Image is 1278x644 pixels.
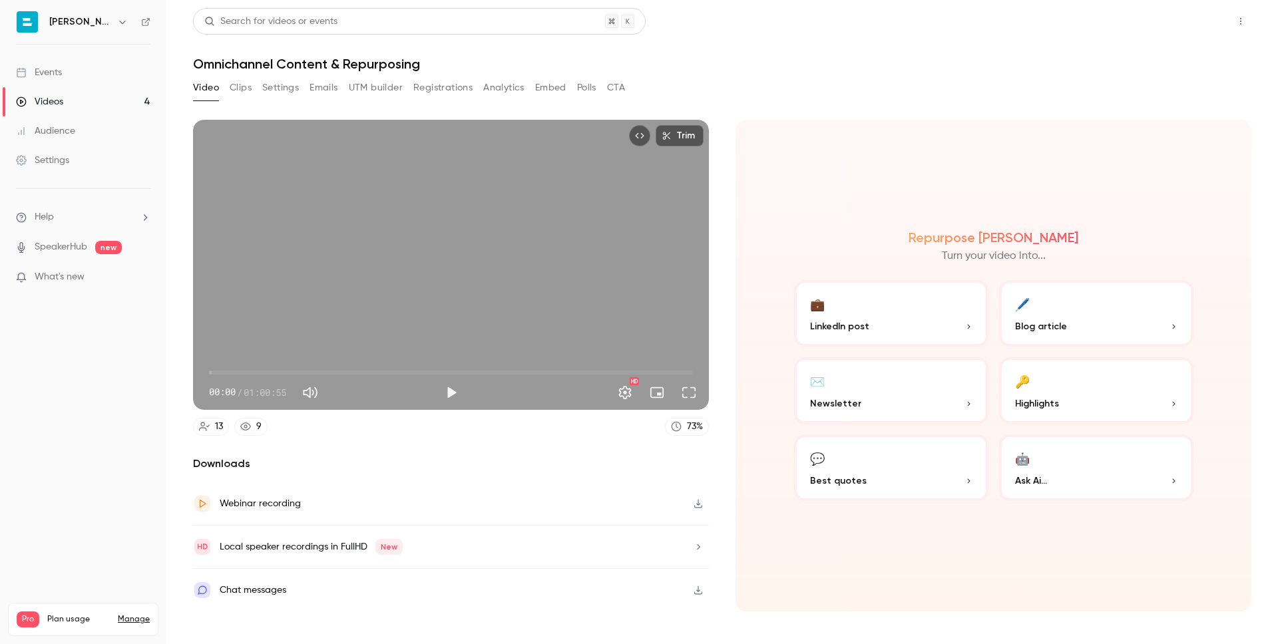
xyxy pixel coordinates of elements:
[810,474,867,488] span: Best quotes
[35,270,85,284] span: What's new
[16,66,62,79] div: Events
[234,418,268,436] a: 9
[577,77,596,98] button: Polls
[16,95,63,108] div: Videos
[483,77,525,98] button: Analytics
[47,614,110,625] span: Plan usage
[794,434,988,501] button: 💬Best quotes
[297,379,323,406] button: Mute
[193,77,219,98] button: Video
[17,611,39,627] span: Pro
[134,84,144,94] img: tab_keywords_by_traffic_grey.svg
[37,21,65,32] div: v 4.0.25
[1015,474,1047,488] span: Ask Ai...
[999,357,1193,424] button: 🔑Highlights
[438,379,465,406] button: Play
[687,420,703,434] div: 73 %
[1015,293,1030,314] div: 🖊️
[310,77,337,98] button: Emails
[21,35,32,45] img: website_grey.svg
[1015,448,1030,468] div: 🤖
[999,434,1193,501] button: 🤖Ask Ai...
[35,210,54,224] span: Help
[134,271,150,283] iframe: Noticeable Trigger
[49,15,112,29] h6: [PERSON_NAME]
[230,77,252,98] button: Clips
[193,456,709,472] h2: Downloads
[95,241,122,254] span: new
[810,293,825,314] div: 💼
[535,77,566,98] button: Embed
[262,77,299,98] button: Settings
[794,357,988,424] button: ✉️Newsletter
[999,280,1193,347] button: 🖊️Blog article
[209,385,236,399] span: 00:00
[413,77,473,98] button: Registrations
[810,371,825,391] div: ✉️
[35,240,87,254] a: SpeakerHub
[17,11,38,33] img: Bryan srl
[118,614,150,625] a: Manage
[204,15,337,29] div: Search for videos or events
[810,397,861,410] span: Newsletter
[220,582,286,598] div: Chat messages
[644,379,670,406] button: Turn on miniplayer
[237,385,242,399] span: /
[55,84,66,94] img: tab_domain_overview_orange.svg
[193,56,1251,72] h1: Omnichannel Content & Repurposing
[909,230,1078,245] h2: Repurpose [PERSON_NAME]
[794,280,988,347] button: 💼LinkedIn post
[630,377,639,385] div: HD
[215,420,223,434] div: 13
[1167,8,1219,35] button: Share
[16,124,75,138] div: Audience
[375,539,403,555] span: New
[656,125,704,146] button: Trim
[676,379,702,406] button: Full screen
[220,496,301,512] div: Webinar recording
[612,379,638,406] button: Settings
[1015,371,1030,391] div: 🔑
[607,77,625,98] button: CTA
[1015,397,1059,410] span: Highlights
[148,85,221,94] div: Keyword (traffico)
[21,21,32,32] img: logo_orange.svg
[193,418,229,436] a: 13
[665,418,709,436] a: 73%
[209,385,286,399] div: 00:00
[70,85,102,94] div: Dominio
[810,319,869,333] span: LinkedIn post
[629,125,650,146] button: Embed video
[220,539,403,555] div: Local speaker recordings in FullHD
[942,248,1046,264] p: Turn your video into...
[810,448,825,468] div: 💬
[16,210,150,224] li: help-dropdown-opener
[35,35,190,45] div: [PERSON_NAME]: [DOMAIN_NAME]
[244,385,286,399] span: 01:00:55
[1230,11,1251,32] button: Top Bar Actions
[16,154,69,167] div: Settings
[1015,319,1067,333] span: Blog article
[256,420,262,434] div: 9
[349,77,403,98] button: UTM builder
